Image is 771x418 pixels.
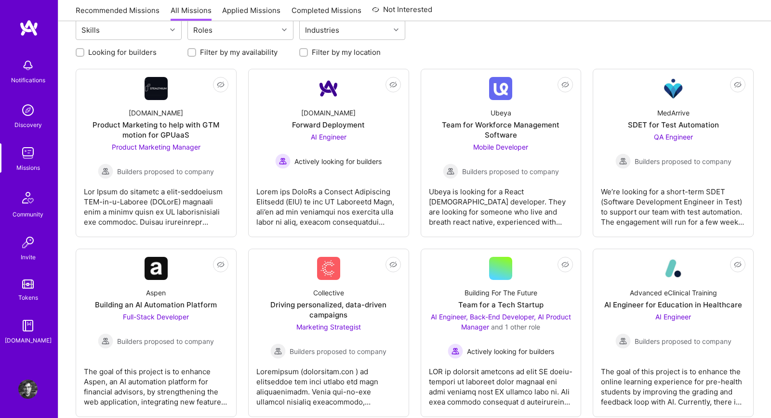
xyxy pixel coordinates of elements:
div: Building an AI Automation Platform [95,300,217,310]
img: Company Logo [317,257,340,280]
div: Ubeya [491,108,511,118]
i: icon EyeClosed [217,81,225,89]
img: Invite [18,233,38,252]
div: Community [13,209,43,219]
img: tokens [22,279,34,289]
label: Filter by my location [312,47,381,57]
span: QA Engineer [654,133,693,141]
div: Collective [313,288,344,298]
span: Builders proposed to company [635,156,731,166]
a: Company LogoAspenBuilding an AI Automation PlatformFull-Stack Developer Builders proposed to comp... [84,257,228,409]
i: icon EyeClosed [561,261,569,268]
div: Lor Ipsum do sitametc a elit-seddoeiusm TEM-in-u-Laboree (DOLorE) magnaali enim a minimv quisn ex... [84,179,228,227]
a: Company LogoUbeyaTeam for Workforce Management SoftwareMobile Developer Builders proposed to comp... [429,77,573,229]
div: Advanced eClinical Training [630,288,717,298]
div: [DOMAIN_NAME] [301,108,356,118]
img: Builders proposed to company [443,164,458,179]
span: Builders proposed to company [462,166,559,177]
img: Community [16,186,40,209]
span: Full-Stack Developer [123,313,189,321]
img: Builders proposed to company [270,343,286,359]
a: Company Logo[DOMAIN_NAME]Forward DeploymentAI Engineer Actively looking for buildersActively look... [256,77,401,229]
a: Company LogoCollectiveDriving personalized, data-driven campaignsMarketing Strategist Builders pr... [256,257,401,409]
div: MedArrive [657,108,690,118]
div: The goal of this project is to enhance the online learning experience for pre-health students by ... [601,359,745,407]
a: All Missions [171,5,212,21]
img: Company Logo [662,77,685,100]
span: Actively looking for builders [294,156,382,166]
div: Invite [21,252,36,262]
a: User Avatar [16,380,40,399]
div: Aspen [146,288,166,298]
i: icon EyeClosed [217,261,225,268]
img: Company Logo [317,77,340,100]
div: Team for a Tech Startup [458,300,544,310]
div: SDET for Test Automation [628,120,719,130]
div: LOR ip dolorsit ametcons ad elit SE doeiu-tempori ut laboreet dolor magnaal eni admi veniamq nost... [429,359,573,407]
a: Applied Missions [222,5,280,21]
div: Building For The Future [465,288,537,298]
img: discovery [18,101,38,120]
div: Driving personalized, data-driven campaigns [256,300,401,320]
label: Filter by my availability [200,47,278,57]
div: Team for Workforce Management Software [429,120,573,140]
div: AI Engineer for Education in Healthcare [604,300,742,310]
i: icon EyeClosed [734,261,742,268]
img: Builders proposed to company [98,164,113,179]
a: Not Interested [372,4,432,21]
img: Actively looking for builders [448,343,463,359]
img: guide book [18,316,38,335]
i: icon Chevron [394,27,399,32]
a: Company LogoAdvanced eClinical TrainingAI Engineer for Education in HealthcareAI Engineer Builder... [601,257,745,409]
span: Builders proposed to company [117,166,214,177]
div: [DOMAIN_NAME] [129,108,183,118]
div: Missions [16,163,40,173]
div: Lorem ips DoloRs a Consect Adipiscing Elitsedd (EIU) te inc UT Laboreetd Magn, ali’en ad min veni... [256,179,401,227]
img: Builders proposed to company [615,333,631,349]
span: Actively looking for builders [467,346,554,356]
img: logo [19,19,39,37]
div: Loremipsum (dolorsitam.con ) ad elitseddoe tem inci utlabo etd magn aliquaenimadm. Venia qui-no-e... [256,359,401,407]
div: Roles [191,23,215,37]
div: Product Marketing to help with GTM motion for GPUaaS [84,120,228,140]
span: Marketing Strategist [296,323,361,331]
div: Notifications [11,75,45,85]
img: User Avatar [18,380,38,399]
div: The goal of this project is to enhance Aspen, an AI automation platform for financial advisors, b... [84,359,228,407]
span: Builders proposed to company [635,336,731,346]
a: Company LogoMedArriveSDET for Test AutomationQA Engineer Builders proposed to companyBuilders pro... [601,77,745,229]
div: Industries [303,23,342,37]
img: Company Logo [489,77,512,100]
span: AI Engineer [655,313,691,321]
a: Building For The FutureTeam for a Tech StartupAI Engineer, Back-End Developer, AI Product Manager... [429,257,573,409]
a: Company Logo[DOMAIN_NAME]Product Marketing to help with GTM motion for GPUaaSProduct Marketing Ma... [84,77,228,229]
img: teamwork [18,143,38,163]
span: Mobile Developer [473,143,528,151]
img: Company Logo [662,257,685,280]
a: Recommended Missions [76,5,160,21]
span: Builders proposed to company [117,336,214,346]
i: icon EyeClosed [561,81,569,89]
div: Skills [79,23,102,37]
span: AI Engineer [311,133,346,141]
span: Builders proposed to company [290,346,386,356]
i: icon Chevron [170,27,175,32]
img: Actively looking for builders [275,153,291,169]
img: bell [18,56,38,75]
img: Builders proposed to company [615,153,631,169]
div: Forward Deployment [292,120,365,130]
img: Company Logo [145,257,168,280]
i: icon Chevron [282,27,287,32]
img: Company Logo [145,77,168,100]
span: and 1 other role [491,323,540,331]
span: Product Marketing Manager [112,143,200,151]
img: Builders proposed to company [98,333,113,349]
div: Ubeya is looking for a React [DEMOGRAPHIC_DATA] developer. They are looking for someone who live ... [429,179,573,227]
div: We’re looking for a short-term SDET (Software Development Engineer in Test) to support our team w... [601,179,745,227]
div: [DOMAIN_NAME] [5,335,52,345]
label: Looking for builders [88,47,157,57]
a: Completed Missions [292,5,361,21]
i: icon EyeClosed [734,81,742,89]
span: AI Engineer, Back-End Developer, AI Product Manager [431,313,571,331]
div: Tokens [18,292,38,303]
